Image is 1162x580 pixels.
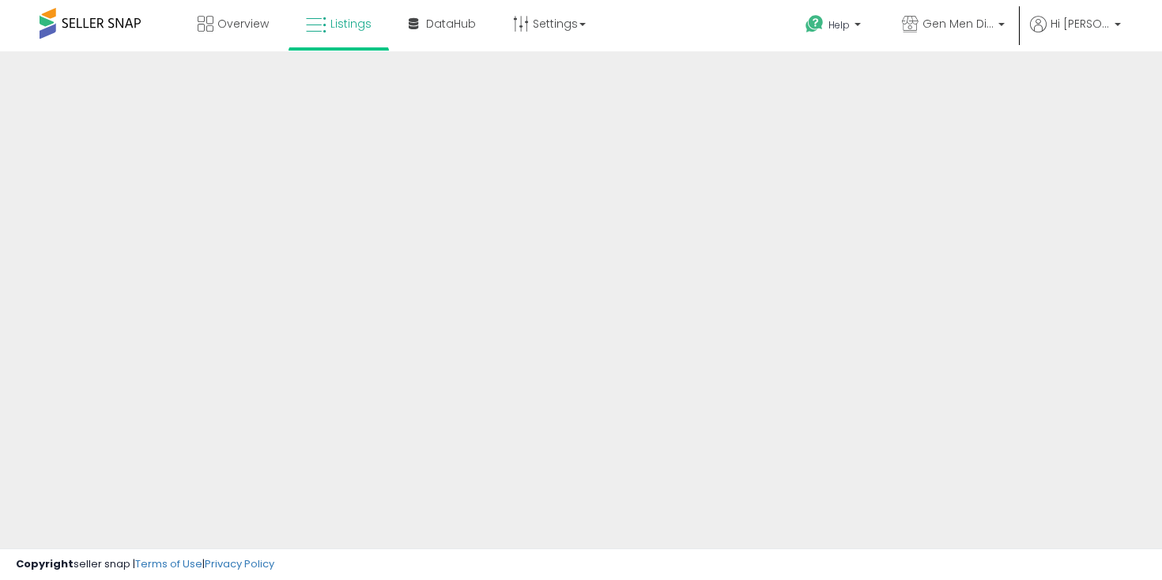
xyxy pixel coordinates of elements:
[330,16,372,32] span: Listings
[922,16,994,32] span: Gen Men Distributor
[16,557,274,572] div: seller snap | |
[1051,16,1110,32] span: Hi [PERSON_NAME]
[1030,16,1121,51] a: Hi [PERSON_NAME]
[426,16,476,32] span: DataHub
[793,2,877,51] a: Help
[135,556,202,571] a: Terms of Use
[217,16,269,32] span: Overview
[828,18,850,32] span: Help
[16,556,74,571] strong: Copyright
[805,14,824,34] i: Get Help
[205,556,274,571] a: Privacy Policy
